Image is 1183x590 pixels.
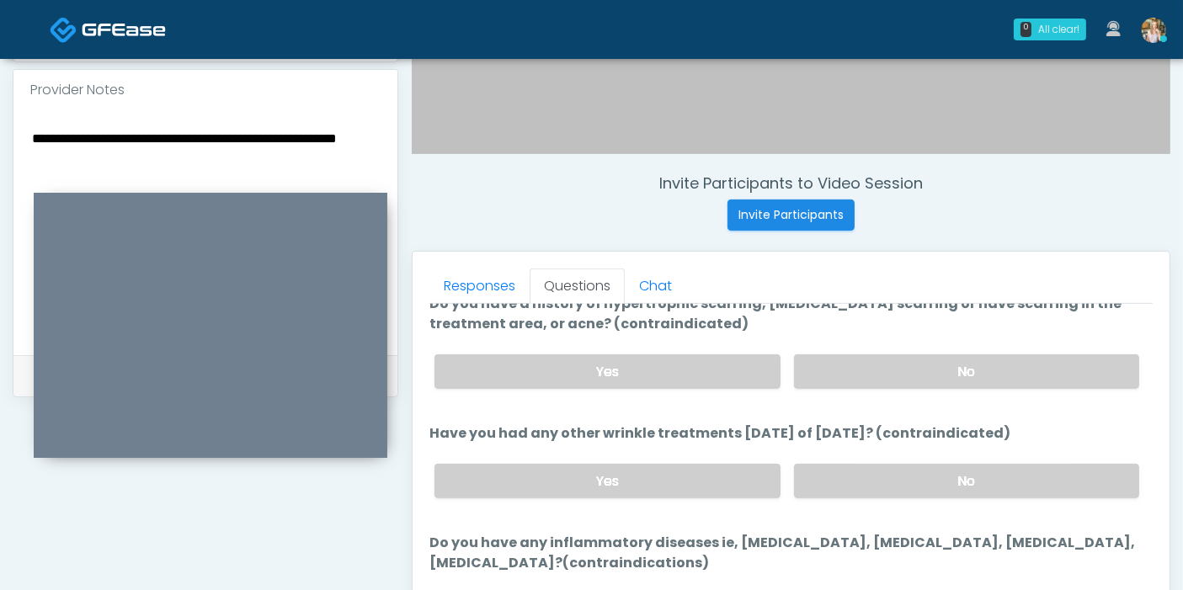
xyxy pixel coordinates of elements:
h4: Invite Participants to Video Session [412,174,1170,193]
label: Yes [434,464,780,498]
div: Provider Notes [13,70,397,110]
label: No [794,464,1139,498]
a: Responses [429,268,530,304]
label: Do you have a history of hypertrophic scarring, [MEDICAL_DATA] scarring or have scarring in the t... [429,294,1153,334]
label: Have you had any other wrinkle treatments [DATE] of [DATE]? (contraindicated) [429,423,1010,444]
a: 0 All clear! [1004,12,1096,47]
img: Docovia [50,16,77,44]
label: Do you have any inflammatory diseases ie, [MEDICAL_DATA], [MEDICAL_DATA], [MEDICAL_DATA], [MEDICA... [429,533,1153,573]
label: Yes [434,354,780,389]
div: 0 [1020,22,1031,37]
a: Docovia [50,2,166,56]
a: Chat [625,268,686,304]
label: No [794,354,1139,389]
button: Open LiveChat chat widget [13,7,64,57]
a: Questions [530,268,625,304]
button: Invite Participants [727,199,855,231]
img: Cameron Ellis [1141,18,1166,43]
div: All clear! [1038,22,1079,37]
img: Docovia [82,21,166,38]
